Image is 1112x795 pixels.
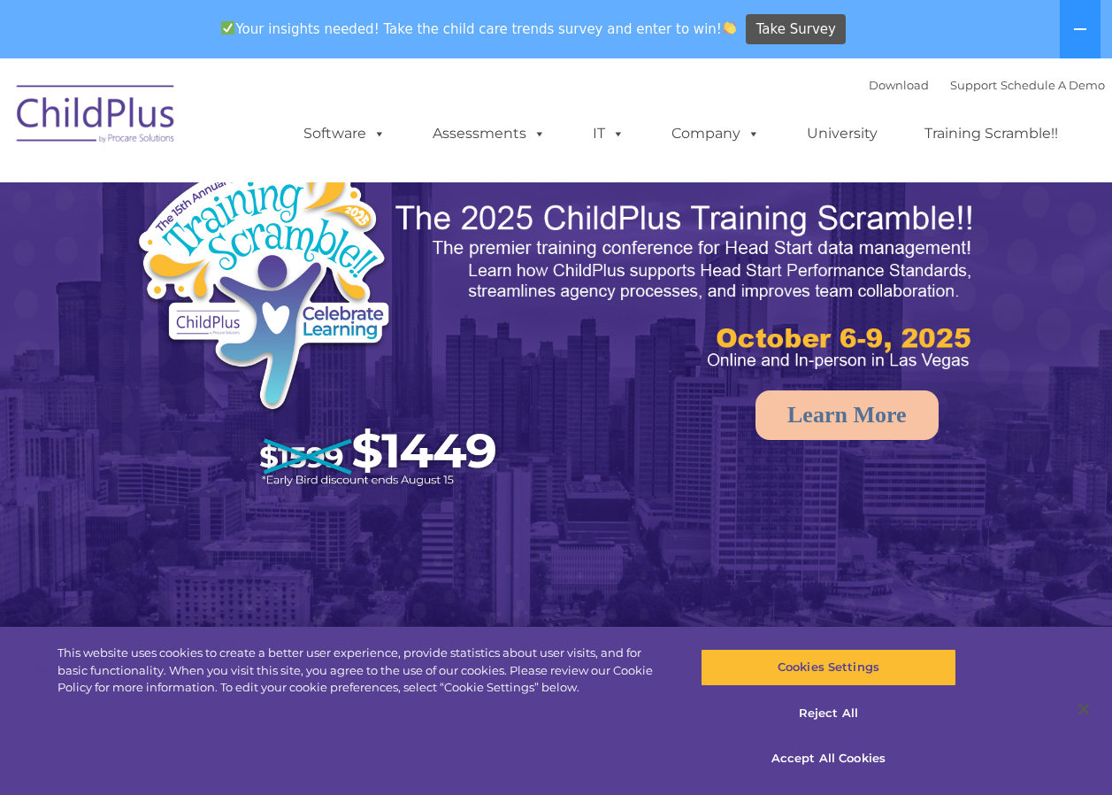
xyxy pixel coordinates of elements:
[575,116,642,151] a: IT
[701,740,956,777] button: Accept All Cookies
[950,78,997,92] a: Support
[869,78,929,92] a: Download
[246,189,321,203] span: Phone number
[415,116,564,151] a: Assessments
[214,12,744,46] span: Your insights needed! Take the child care trends survey and enter to win!
[723,21,736,35] img: 👏
[1064,690,1103,729] button: Close
[755,390,939,440] a: Learn More
[746,14,846,45] a: Take Survey
[221,21,234,35] img: ✅
[701,695,956,732] button: Reject All
[789,116,895,151] a: University
[246,117,300,130] span: Last name
[58,644,667,697] div: This website uses cookies to create a better user experience, provide statistics about user visit...
[1001,78,1105,92] a: Schedule A Demo
[8,73,185,161] img: ChildPlus by Procare Solutions
[869,78,1105,92] font: |
[286,116,403,151] a: Software
[907,116,1076,151] a: Training Scramble!!
[701,649,956,686] button: Cookies Settings
[756,14,836,45] span: Take Survey
[654,116,778,151] a: Company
